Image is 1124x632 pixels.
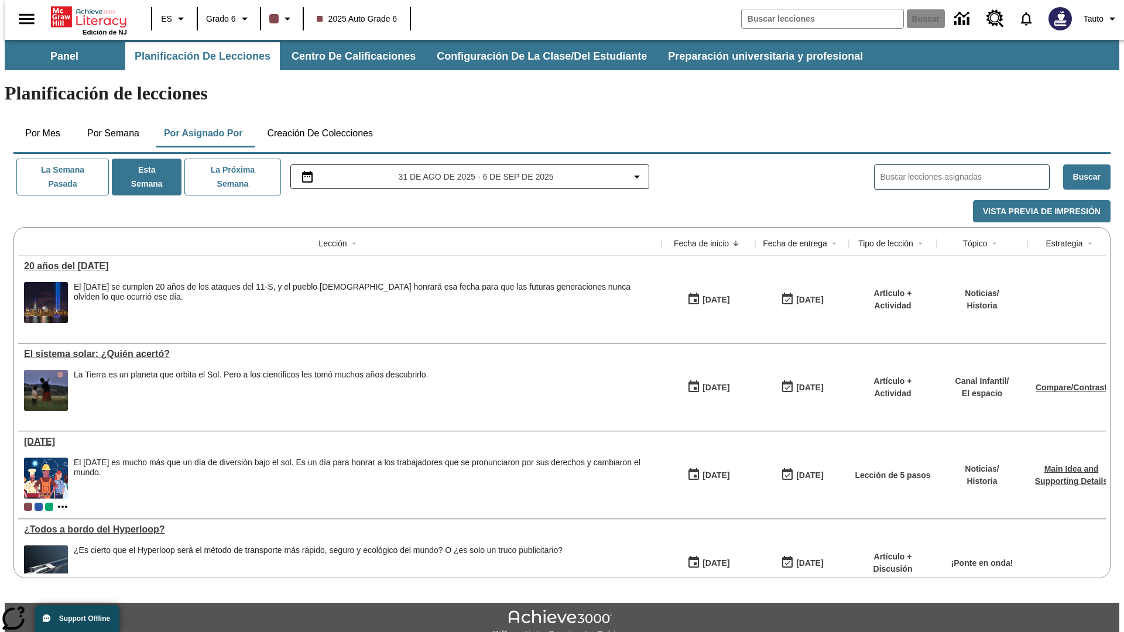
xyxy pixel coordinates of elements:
[24,437,656,447] a: Día del Trabajo, Lecciones
[988,236,1002,250] button: Sort
[1011,4,1041,34] a: Notificaciones
[702,380,729,395] div: [DATE]
[318,238,347,249] div: Lección
[427,42,656,70] button: Configuración de la clase/del estudiante
[777,376,827,399] button: 09/01/25: Último día en que podrá accederse la lección
[683,552,734,574] button: 07/21/25: Primer día en que estuvo disponible la lección
[74,282,656,323] div: El 11 de septiembre de 2021 se cumplen 20 años de los ataques del 11-S, y el pueblo estadounidens...
[796,293,823,307] div: [DATE]
[24,524,656,535] div: ¿Todos a bordo del Hyperloop?
[24,349,656,359] div: El sistema solar: ¿Quién acertó?
[24,545,68,586] img: Representación artística del vehículo Hyperloop TT entrando en un túnel
[796,556,823,571] div: [DATE]
[855,551,931,575] p: Artículo + Discusión
[630,170,644,184] svg: Collapse Date Range Filter
[51,4,127,36] div: Portada
[702,468,729,483] div: [DATE]
[1079,8,1124,29] button: Perfil/Configuración
[83,29,127,36] span: Edición de NJ
[74,458,656,499] div: El Día del Trabajo es mucho más que un día de diversión bajo el sol. Es un día para honrar a los ...
[24,524,656,535] a: ¿Todos a bordo del Hyperloop?, Lecciones
[398,171,553,183] span: 31 de ago de 2025 - 6 de sep de 2025
[5,42,873,70] div: Subbarra de navegación
[955,387,1009,400] p: El espacio
[5,83,1119,104] h1: Planificación de lecciones
[6,42,123,70] button: Panel
[855,469,930,482] p: Lección de 5 pasos
[156,8,193,29] button: Lenguaje: ES, Selecciona un idioma
[827,236,841,250] button: Sort
[24,261,656,272] div: 20 años del 11 de septiembre
[683,376,734,399] button: 09/01/25: Primer día en que estuvo disponible la lección
[24,458,68,499] img: una pancarta con fondo azul muestra la ilustración de una fila de diferentes hombres y mujeres co...
[24,349,656,359] a: El sistema solar: ¿Quién acertó?, Lecciones
[1035,464,1108,486] a: Main Idea and Supporting Details
[1083,236,1097,250] button: Sort
[1041,4,1079,34] button: Escoja un nuevo avatar
[742,9,903,28] input: Buscar campo
[947,3,979,35] a: Centro de información
[796,468,823,483] div: [DATE]
[777,288,827,311] button: 09/01/25: Último día en que podrá accederse la lección
[729,236,743,250] button: Sort
[1046,238,1082,249] div: Estrategia
[979,3,1011,35] a: Centro de recursos, Se abrirá en una pestaña nueva.
[282,42,425,70] button: Centro de calificaciones
[78,119,149,147] button: Por semana
[201,8,256,29] button: Grado: Grado 6, Elige un grado
[35,503,43,511] div: OL 2025 Auto Grade 7
[965,300,999,312] p: Historia
[317,13,397,25] span: 2025 Auto Grade 6
[763,238,827,249] div: Fecha de entrega
[913,236,927,250] button: Sort
[74,370,428,411] div: La Tierra es un planeta que orbita el Sol. Pero a los científicos les tomó muchos años descubrirlo.
[965,463,999,475] p: Noticias /
[155,119,252,147] button: Por asignado por
[56,500,70,514] button: Mostrar más clases
[659,42,872,70] button: Preparación universitaria y profesional
[206,13,236,25] span: Grado 6
[674,238,729,249] div: Fecha de inicio
[265,8,299,29] button: El color de la clase es café oscuro. Cambiar el color de la clase.
[858,238,913,249] div: Tipo de lección
[683,288,734,311] button: 09/01/25: Primer día en que estuvo disponible la lección
[74,458,656,478] div: El [DATE] es mucho más que un día de diversión bajo el sol. Es un día para honrar a los trabajado...
[1048,7,1072,30] img: Avatar
[5,40,1119,70] div: Subbarra de navegación
[1084,13,1104,25] span: Tauto
[59,614,110,623] span: Support Offline
[855,287,931,312] p: Artículo + Actividad
[347,236,361,250] button: Sort
[683,464,734,486] button: 09/01/25: Primer día en que estuvo disponible la lección
[951,557,1013,569] p: ¡Ponte en onda!
[24,503,32,511] div: Clase actual
[777,464,827,486] button: 09/07/25: Último día en que podrá accederse la lección
[9,2,44,36] button: Abrir el menú lateral
[880,169,1049,186] input: Buscar lecciones asignadas
[161,13,172,25] span: ES
[1036,383,1107,392] a: Compare/Contrast
[965,287,999,300] p: Noticias /
[74,545,563,586] div: ¿Es cierto que el Hyperloop será el método de transporte más rápido, seguro y ecológico del mundo...
[112,159,181,195] button: Esta semana
[16,159,109,195] button: La semana pasada
[258,119,382,147] button: Creación de colecciones
[74,370,428,380] div: La Tierra es un planeta que orbita el Sol. Pero a los científicos les tomó muchos años descubrirlo.
[296,170,645,184] button: Seleccione el intervalo de fechas opción del menú
[24,437,656,447] div: Día del Trabajo
[796,380,823,395] div: [DATE]
[51,5,127,29] a: Portada
[965,475,999,487] p: Historia
[74,282,656,302] div: El [DATE] se cumplen 20 años de los ataques del 11-S, y el pueblo [DEMOGRAPHIC_DATA] honrará esa ...
[24,370,68,411] img: Un niño señala la Luna en el cielo nocturno mientras otro niño mira.
[955,375,1009,387] p: Canal Infantil /
[35,605,119,632] button: Support Offline
[855,375,931,400] p: Artículo + Actividad
[24,261,656,272] a: 20 años del 11 de septiembre, Lecciones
